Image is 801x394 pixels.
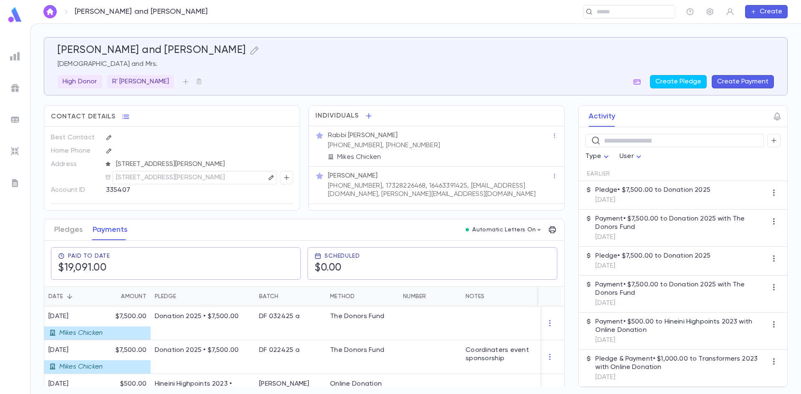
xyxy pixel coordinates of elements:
span: Contact Details [51,113,116,121]
div: Amount [101,286,151,306]
p: Account ID [51,183,99,197]
p: [DATE] [595,336,767,344]
p: Rabbi [PERSON_NAME] [328,131,398,140]
p: [PHONE_NUMBER], [PHONE_NUMBER] [328,141,440,150]
p: $7,500.00 [105,312,146,321]
div: Type [585,148,611,165]
div: Coordinaters event sponsorship [466,346,562,363]
p: $500.00 [105,380,146,388]
span: Scheduled [325,253,360,259]
div: Amount [121,286,146,306]
div: Date [48,286,63,306]
button: Automatic Letters On [462,224,546,236]
p: [DEMOGRAPHIC_DATA] and Mrs. [58,60,774,68]
p: $7,500.00 [105,346,146,354]
div: Method [326,286,399,306]
img: batches_grey.339ca447c9d9533ef1741baa751efc33.svg [10,115,20,125]
div: Online Donation [330,380,382,388]
p: Pledge • $7,500.00 to Donation 2025 [595,186,710,194]
p: R' [PERSON_NAME] [112,78,169,86]
span: Individuals [315,112,359,120]
h5: [PERSON_NAME] and [PERSON_NAME] [58,44,246,57]
span: Type [585,153,601,160]
p: High Donor [63,78,97,86]
p: Payment • $500.00 to Hineini Highpoints 2023 with Online Donation [595,318,767,334]
p: [DATE] [595,299,767,307]
p: [PHONE_NUMBER], 17328226468, 16463391425, [EMAIL_ADDRESS][DOMAIN_NAME], [PERSON_NAME][EMAIL_ADDRE... [328,182,552,198]
p: Mikes Chicken [59,363,103,371]
p: [DATE] [595,262,710,270]
div: Number [399,286,461,306]
h5: $19,091.00 [58,262,106,274]
p: Donation 2025 • $7,500.00 [155,346,251,354]
p: Pledge & Payment • $1,000.00 to Transformers 2023 with Online Donation [595,355,767,371]
div: DF 032425 a [259,312,300,321]
div: Batch [259,286,278,306]
div: Batch [255,286,326,306]
span: User [620,153,634,160]
p: [DATE] [595,196,710,204]
p: [PERSON_NAME] [328,172,378,180]
p: Payment • $7,500.00 to Donation 2025 with The Donors Fund [595,215,767,231]
button: Create Payment [712,75,774,88]
p: [DATE] [595,373,767,381]
p: Best Contact [51,131,99,144]
p: [STREET_ADDRESS][PERSON_NAME] [116,173,225,183]
div: Pledge [151,286,255,306]
div: DF 022425 a [259,346,300,354]
div: R' [PERSON_NAME] [107,75,174,88]
div: [DATE] [48,346,113,354]
div: Pledge [155,286,176,306]
div: Notes [461,286,566,306]
img: campaigns_grey.99e729a5f7ee94e3726e6486bddda8f1.svg [10,83,20,93]
img: imports_grey.530a8a0e642e233f2baf0ef88e8c9fcb.svg [10,146,20,156]
img: reports_grey.c525e4749d1bce6a11f5fe2a8de1b229.svg [10,51,20,61]
div: Notes [466,286,484,306]
div: [DATE] [48,312,113,321]
img: logo [7,7,23,23]
p: Mikes Chicken [59,329,103,337]
button: Payments [93,219,128,240]
p: [PERSON_NAME] and [PERSON_NAME] [75,7,208,16]
span: Paid To Date [68,253,110,259]
div: The Donors Fund [330,346,384,354]
button: Create [745,5,788,18]
p: Mikes Chicken [337,153,381,161]
div: Number [403,286,426,306]
span: [STREET_ADDRESS][PERSON_NAME] [113,160,294,168]
div: 335407 [106,183,252,196]
img: home_white.a664292cf8c1dea59945f0da9f25487c.svg [45,8,55,15]
button: Sort [63,290,76,303]
button: Pledges [54,219,83,240]
p: Automatic Letters On [472,226,536,233]
div: User [620,148,644,165]
button: Create Pledge [650,75,707,88]
p: Address [51,158,99,171]
img: letters_grey.7941b92b52307dd3b8a917253454ce1c.svg [10,178,20,188]
p: Home Phone [51,144,99,158]
p: Payment • $7,500.00 to Donation 2025 with The Donors Fund [595,281,767,297]
div: Date [44,286,101,306]
div: The Donors Fund [330,312,384,321]
p: Donation 2025 • $7,500.00 [155,312,251,321]
div: [DATE] [48,380,113,388]
span: Earlier [587,171,610,177]
p: Pledge • $7,500.00 to Donation 2025 [595,252,710,260]
div: Method [330,286,355,306]
h5: $0.00 [315,262,342,274]
button: Activity [589,106,615,127]
p: [DATE] [595,233,767,241]
div: High Donor [58,75,102,88]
